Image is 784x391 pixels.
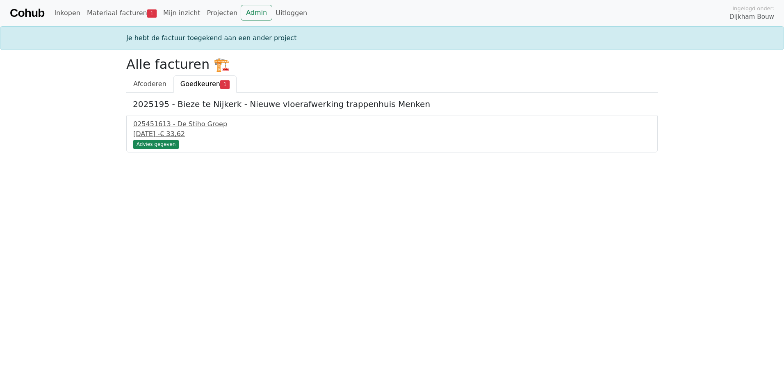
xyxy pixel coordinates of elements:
span: Ingelogd onder: [732,5,774,12]
a: Inkopen [51,5,83,21]
span: Goedkeuren [180,80,220,88]
a: 025451613 - De Stiho Groep[DATE] -€ 33,62 Advies gegeven [133,119,651,148]
a: Projecten [203,5,241,21]
span: Dijkham Bouw [729,12,774,22]
h5: 2025195 - Bieze te Nijkerk - Nieuwe vloerafwerking trappenhuis Menken [133,99,651,109]
div: Advies gegeven [133,140,179,148]
a: Materiaal facturen1 [84,5,160,21]
div: Je hebt de factuur toegekend aan een ander project [121,33,663,43]
span: 1 [220,80,230,89]
a: Goedkeuren1 [173,75,237,93]
div: [DATE] - [133,129,651,139]
a: Admin [241,5,272,20]
a: Afcoderen [126,75,173,93]
div: 025451613 - De Stiho Groep [133,119,651,129]
span: € 33,62 [160,130,185,138]
h2: Alle facturen 🏗️ [126,57,658,72]
span: 1 [147,9,157,18]
span: Afcoderen [133,80,166,88]
a: Cohub [10,3,44,23]
a: Uitloggen [272,5,310,21]
a: Mijn inzicht [160,5,204,21]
